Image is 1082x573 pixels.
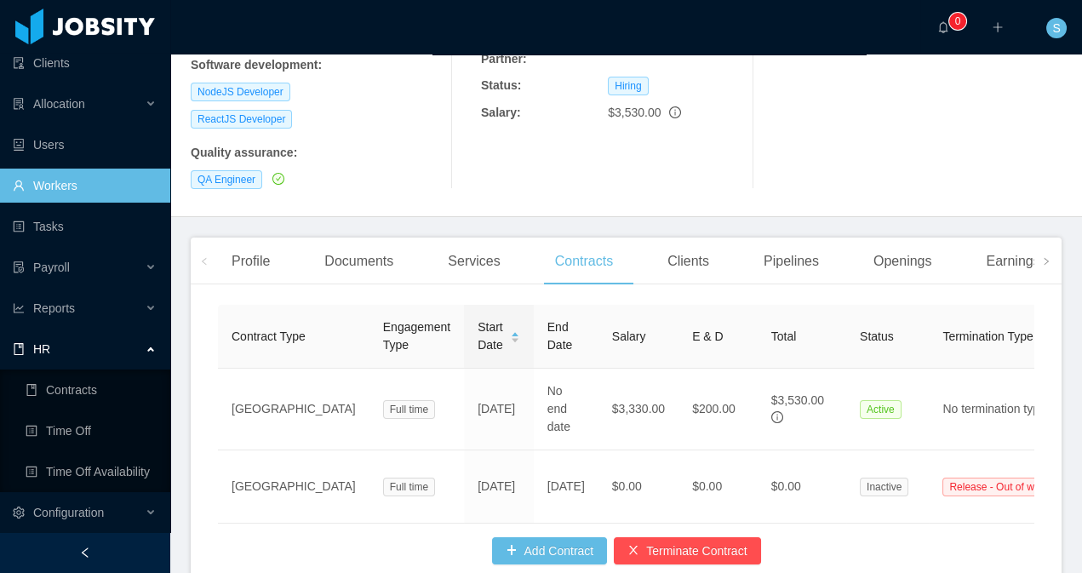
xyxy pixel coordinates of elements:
[534,369,598,450] td: No end date
[937,21,949,33] i: icon: bell
[13,46,157,80] a: icon: auditClients
[464,450,534,524] td: [DATE]
[1042,257,1051,266] i: icon: right
[771,479,801,493] span: $0.00
[608,106,661,119] span: $3,530.00
[33,342,50,356] span: HR
[860,329,894,343] span: Status
[750,238,833,285] div: Pipelines
[218,238,283,285] div: Profile
[541,238,627,285] div: Contracts
[191,110,292,129] span: ReactJS Developer
[992,21,1004,33] i: icon: plus
[1052,18,1060,38] span: S
[547,320,573,352] span: End Date
[272,173,284,185] i: icon: check-circle
[481,106,521,119] b: Salary:
[26,414,157,448] a: icon: profileTime Off
[383,320,450,352] span: Engagement Type
[13,169,157,203] a: icon: userWorkers
[692,402,736,415] span: $200.00
[478,318,503,354] span: Start Date
[232,329,306,343] span: Contract Type
[942,329,1033,343] span: Termination Type
[612,402,665,415] span: $3,330.00
[200,257,209,266] i: icon: left
[929,369,1075,450] td: No termination type
[771,393,824,407] span: $3,530.00
[669,106,681,118] span: info-circle
[26,455,157,489] a: icon: profileTime Off Availability
[510,336,519,341] i: icon: caret-down
[654,238,723,285] div: Clients
[692,479,722,493] span: $0.00
[434,238,513,285] div: Services
[191,58,322,72] b: Software development :
[33,97,85,111] span: Allocation
[534,450,598,524] td: [DATE]
[13,209,157,244] a: icon: profileTasks
[269,172,284,186] a: icon: check-circle
[33,506,104,519] span: Configuration
[692,329,724,343] span: E & D
[771,329,797,343] span: Total
[191,83,290,101] span: NodeJS Developer
[949,13,966,30] sup: 0
[218,369,369,450] td: [GEOGRAPHIC_DATA]
[13,302,25,314] i: icon: line-chart
[13,98,25,110] i: icon: solution
[464,369,534,450] td: [DATE]
[942,478,1055,496] span: Release - Out of work
[481,78,521,92] b: Status:
[218,450,369,524] td: [GEOGRAPHIC_DATA]
[492,537,608,564] button: icon: plusAdd Contract
[860,400,902,419] span: Active
[13,261,25,273] i: icon: file-protect
[510,329,519,335] i: icon: caret-up
[771,411,783,423] span: info-circle
[383,400,435,419] span: Full time
[26,373,157,407] a: icon: bookContracts
[311,238,407,285] div: Documents
[13,128,157,162] a: icon: robotUsers
[860,238,946,285] div: Openings
[13,507,25,519] i: icon: setting
[510,329,520,341] div: Sort
[612,329,646,343] span: Salary
[191,170,262,189] span: QA Engineer
[614,537,760,564] button: icon: closeTerminate Contract
[860,478,908,496] span: Inactive
[191,146,297,159] b: Quality assurance :
[33,261,70,274] span: Payroll
[13,343,25,355] i: icon: book
[33,301,75,315] span: Reports
[383,478,435,496] span: Full time
[612,479,642,493] span: $0.00
[608,77,648,95] span: Hiring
